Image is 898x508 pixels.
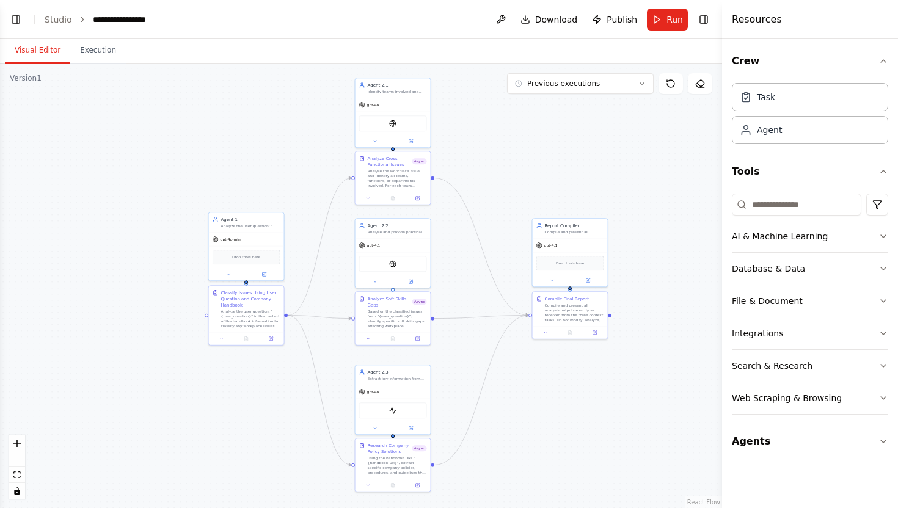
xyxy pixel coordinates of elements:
[390,429,396,445] g: Edge from 0ac24ed0-2026-49ca-871d-9cae6894ff60 to 80798466-2bed-4d77-95a2-aeb0c936c5b1
[390,142,396,158] g: Edge from c48947b3-b701-4fd0-b2ab-e9bb80ff3a01 to ac431594-515b-4237-a2f7-1b488be44e0e
[732,392,842,404] div: Web Scraping & Browsing
[355,438,431,492] div: Research Company Policy SolutionsAsyncUsing the handbook URL "{handbook_url}", extract specific c...
[367,390,379,394] span: gpt-4o
[368,296,412,308] div: Analyze Soft Skills Gaps
[587,9,642,31] button: Publish
[571,277,605,284] button: Open in side panel
[393,137,428,145] button: Open in side panel
[732,317,888,349] button: Integrations
[584,329,605,336] button: Open in side panel
[368,222,427,228] div: Agent 2.2
[221,289,280,308] div: Classify Issues Using User Question and Company Handbook
[732,253,888,285] button: Database & Data
[368,230,427,234] div: Analyze and provide practical communication advice
[732,154,888,189] button: Tools
[732,263,805,275] div: Database & Data
[545,303,604,322] div: Compile and present all analysis outputs exactly as received from the three context tasks. Do not...
[288,175,351,319] g: Edge from 832aef7e-d460-4f9a-8130-32d0cdc86584 to ac431594-515b-4237-a2f7-1b488be44e0e
[757,91,775,103] div: Task
[221,216,280,222] div: Agent 1
[355,218,431,288] div: Agent 2.2Analyze and provide practical communication advicegpt-4.1EXASearchTool
[221,223,280,228] div: Analyze the user question: "{user_question}" to classify any workplace issues into three specific...
[732,360,812,372] div: Search & Research
[732,382,888,414] button: Web Scraping & Browsing
[687,499,720,506] a: React Flow attribution
[243,276,249,291] g: Edge from 4e4b532a-8069-4ea3-b993-df08cadc1b54 to 832aef7e-d460-4f9a-8130-32d0cdc86584
[221,237,242,242] span: gpt-4o-mini
[434,175,528,319] g: Edge from ac431594-515b-4237-a2f7-1b488be44e0e to 76e8d0f8-5b4b-4031-a542-e67f3d6ed238
[368,376,427,381] div: Extract key information from {handbook_url} that directly answers company policy questions in {us...
[288,313,351,322] g: Edge from 832aef7e-d460-4f9a-8130-32d0cdc86584 to 4b998ce4-4f87-487d-b2ab-d1661d8d0c77
[368,82,427,88] div: Agent 2.1
[412,445,427,451] span: Async
[247,270,282,278] button: Open in side panel
[647,9,688,31] button: Run
[732,12,782,27] h4: Resources
[732,230,828,242] div: AI & Machine Learning
[567,282,573,297] g: Edge from b5a3a48f-2779-4ece-ae79-73b2e2c75b38 to 76e8d0f8-5b4b-4031-a542-e67f3d6ed238
[407,482,428,489] button: Open in side panel
[9,435,25,451] button: zoom in
[233,335,259,343] button: No output available
[70,38,126,64] button: Execution
[288,313,351,468] g: Edge from 832aef7e-d460-4f9a-8130-32d0cdc86584 to 80798466-2bed-4d77-95a2-aeb0c936c5b1
[556,260,584,266] span: Drop tools here
[380,335,406,343] button: No output available
[666,13,683,26] span: Run
[732,220,888,252] button: AI & Machine Learning
[389,260,396,267] img: EXASearchTool
[355,365,431,435] div: Agent 2.3Extract key information from {handbook_url} that directly answers company policy questio...
[412,158,427,164] span: Async
[368,455,427,475] div: Using the handbook URL "{handbook_url}", extract specific company policies, procedures, and guide...
[407,195,428,202] button: Open in side panel
[367,103,379,107] span: gpt-4o
[45,13,146,26] nav: breadcrumb
[380,482,406,489] button: No output available
[535,13,578,26] span: Download
[208,285,285,345] div: Classify Issues Using User Question and Company HandbookAnalyze the user question: "{user_questio...
[389,407,396,414] img: ScrapegraphScrapeTool
[355,78,431,148] div: Agent 2.1Identify teams involved and map their operational characteristics. Focus on team structu...
[557,329,583,336] button: No output available
[507,73,654,94] button: Previous executions
[695,11,712,28] button: Hide right sidebar
[532,291,608,339] div: Compile Final ReportCompile and present all analysis outputs exactly as received from the three c...
[527,79,600,89] span: Previous executions
[532,218,608,287] div: Report CompilerCompile and present all analysis outputs exactly as received from context tasks wi...
[45,15,72,24] a: Studio
[208,212,285,281] div: Agent 1Analyze the user question: "{user_question}" to classify any workplace issues into three s...
[368,309,427,328] div: Based on the classified issues from "{user_question}", identify specific soft skills gaps affecti...
[545,222,604,228] div: Report Compiler
[10,73,42,83] div: Version 1
[367,243,381,248] span: gpt-4.1
[9,467,25,483] button: fit view
[544,243,558,248] span: gpt-4.1
[732,424,888,459] button: Agents
[732,285,888,317] button: File & Document
[545,230,604,234] div: Compile and present all analysis outputs exactly as received from context tasks without modificat...
[368,89,427,94] div: Identify teams involved and map their operational characteristics. Focus on team structures, repo...
[732,189,888,424] div: Tools
[607,13,637,26] span: Publish
[355,151,431,205] div: Analyze Cross-Functional IssuesAsyncAnalyze the workplace issue and identify all teams, functions...
[368,155,412,167] div: Analyze Cross-Functional Issues
[368,169,427,188] div: Analyze the workplace issue and identify all teams, functions, or departments involved. For each ...
[232,254,260,260] span: Drop tools here
[390,282,396,298] g: Edge from 70c42cba-902c-4754-8fb6-872c706f54bc to 4b998ce4-4f87-487d-b2ab-d1661d8d0c77
[732,78,888,154] div: Crew
[393,424,428,432] button: Open in side panel
[393,278,428,285] button: Open in side panel
[732,44,888,78] button: Crew
[407,335,428,343] button: Open in side panel
[434,313,528,468] g: Edge from 80798466-2bed-4d77-95a2-aeb0c936c5b1 to 76e8d0f8-5b4b-4031-a542-e67f3d6ed238
[757,124,782,136] div: Agent
[9,483,25,499] button: toggle interactivity
[260,335,281,343] button: Open in side panel
[368,442,412,454] div: Research Company Policy Solutions
[221,309,280,328] div: Analyze the user question: "{user_question}" in the context of the handbook information to classi...
[380,195,406,202] button: No output available
[732,327,783,339] div: Integrations
[368,369,427,375] div: Agent 2.3
[412,299,427,305] span: Async
[545,296,589,302] div: Compile Final Report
